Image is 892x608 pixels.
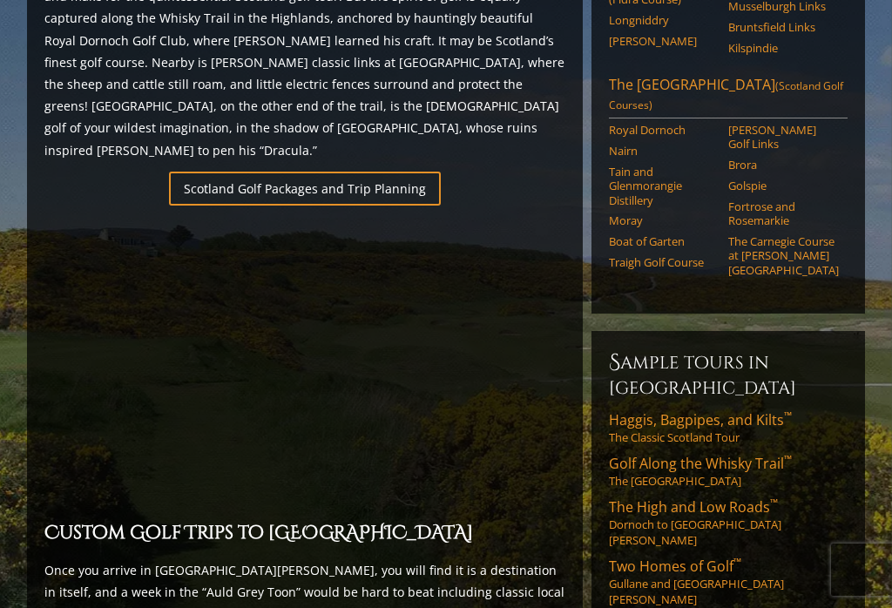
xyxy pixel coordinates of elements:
[609,255,717,269] a: Traigh Golf Course
[609,410,792,429] span: Haggis, Bagpipes, and Kilts
[728,179,836,193] a: Golspie
[609,497,848,548] a: The High and Low Roads™Dornoch to [GEOGRAPHIC_DATA][PERSON_NAME]
[728,41,836,55] a: Kilspindie
[169,172,441,206] a: Scotland Golf Packages and Trip Planning
[770,496,778,510] sup: ™
[728,158,836,172] a: Brora
[728,20,836,34] a: Bruntsfield Links
[784,409,792,423] sup: ™
[609,165,717,207] a: Tain and Glenmorangie Distillery
[44,519,565,549] h2: Custom Golf Trips to [GEOGRAPHIC_DATA]
[609,497,778,517] span: The High and Low Roads
[609,234,717,248] a: Boat of Garten
[609,348,848,400] h6: Sample Tours in [GEOGRAPHIC_DATA]
[728,199,836,228] a: Fortrose and Rosemarkie
[609,34,717,48] a: [PERSON_NAME]
[728,123,836,152] a: [PERSON_NAME] Golf Links
[609,13,717,27] a: Longniddry
[609,557,741,576] span: Two Homes of Golf
[609,144,717,158] a: Nairn
[609,454,792,473] span: Golf Along the Whisky Trail
[609,454,848,489] a: Golf Along the Whisky Trail™The [GEOGRAPHIC_DATA]
[784,452,792,467] sup: ™
[728,234,836,277] a: The Carnegie Course at [PERSON_NAME][GEOGRAPHIC_DATA]
[733,555,741,570] sup: ™
[44,216,565,510] iframe: Sir-Nick-favorite-Open-Rota-Venues
[609,75,848,118] a: The [GEOGRAPHIC_DATA](Scotland Golf Courses)
[609,123,717,137] a: Royal Dornoch
[609,557,848,607] a: Two Homes of Golf™Gullane and [GEOGRAPHIC_DATA][PERSON_NAME]
[609,213,717,227] a: Moray
[609,410,848,445] a: Haggis, Bagpipes, and Kilts™The Classic Scotland Tour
